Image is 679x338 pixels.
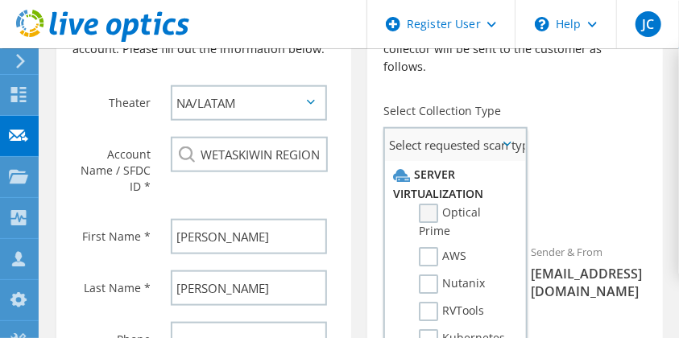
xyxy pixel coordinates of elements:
label: First Name * [72,219,151,245]
label: Last Name * [72,270,151,296]
label: Account Name / SFDC ID * [72,137,151,195]
svg: \n [535,17,549,31]
div: Sender & From [515,235,663,308]
span: JC [636,11,661,37]
span: Select requested scan types [385,129,525,161]
p: An email request with a link to download the collector will be sent to the customer as follows. [383,23,646,76]
label: Theater [72,85,151,111]
label: Select Collection Type [383,103,501,119]
div: Requested Collections [367,167,662,227]
label: RVTools [419,302,484,321]
label: Nutanix [419,274,485,294]
span: [EMAIL_ADDRESS][DOMAIN_NAME] [532,265,647,300]
label: Optical Prime [419,204,509,239]
li: Server Virtualization [389,165,517,204]
label: AWS [419,247,466,266]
